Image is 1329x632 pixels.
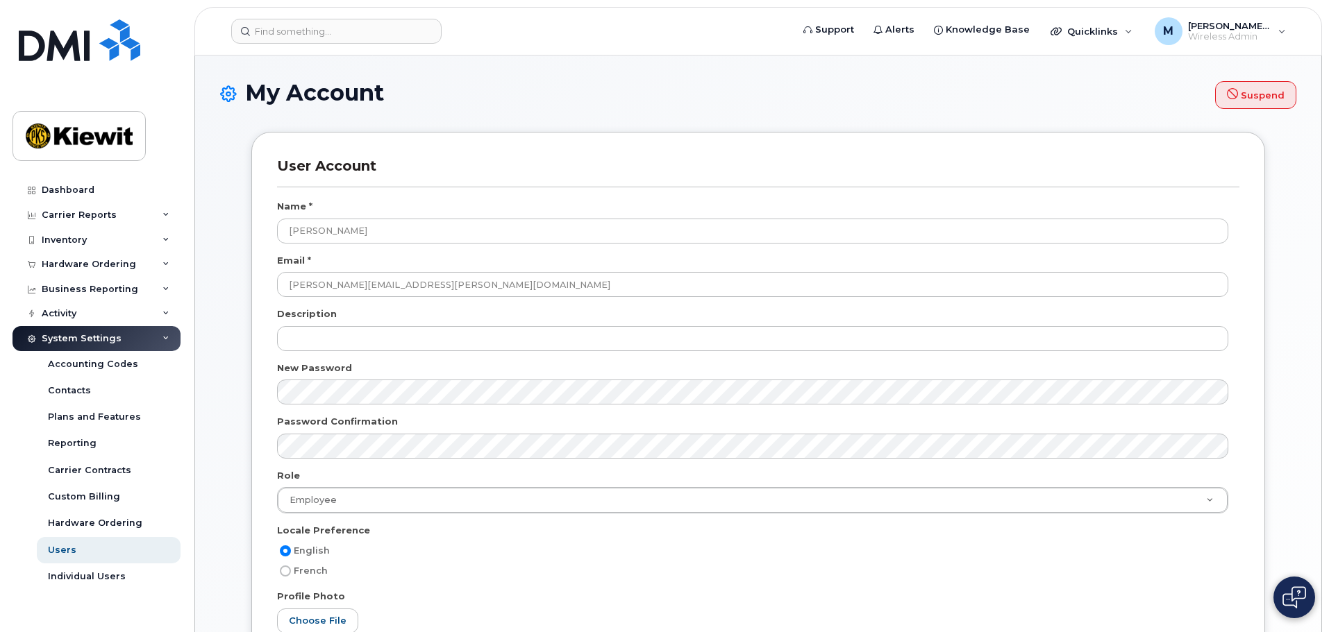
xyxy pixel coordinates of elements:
[281,494,337,506] span: Employee
[277,524,370,537] label: Locale Preference
[277,157,1239,187] h3: User Account
[277,590,345,603] label: Profile Photo
[277,254,311,267] label: Email *
[277,469,300,482] label: Role
[1215,81,1296,109] button: Suspend
[278,488,1228,513] a: Employee
[277,415,398,428] label: Password Confirmation
[280,565,291,577] input: French
[277,307,337,321] label: Description
[277,200,312,213] label: Name *
[1282,586,1306,608] img: Open chat
[277,361,352,375] label: New Password
[294,565,328,576] span: French
[294,545,330,556] span: English
[220,80,1296,109] h1: My Account
[280,545,291,556] input: English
